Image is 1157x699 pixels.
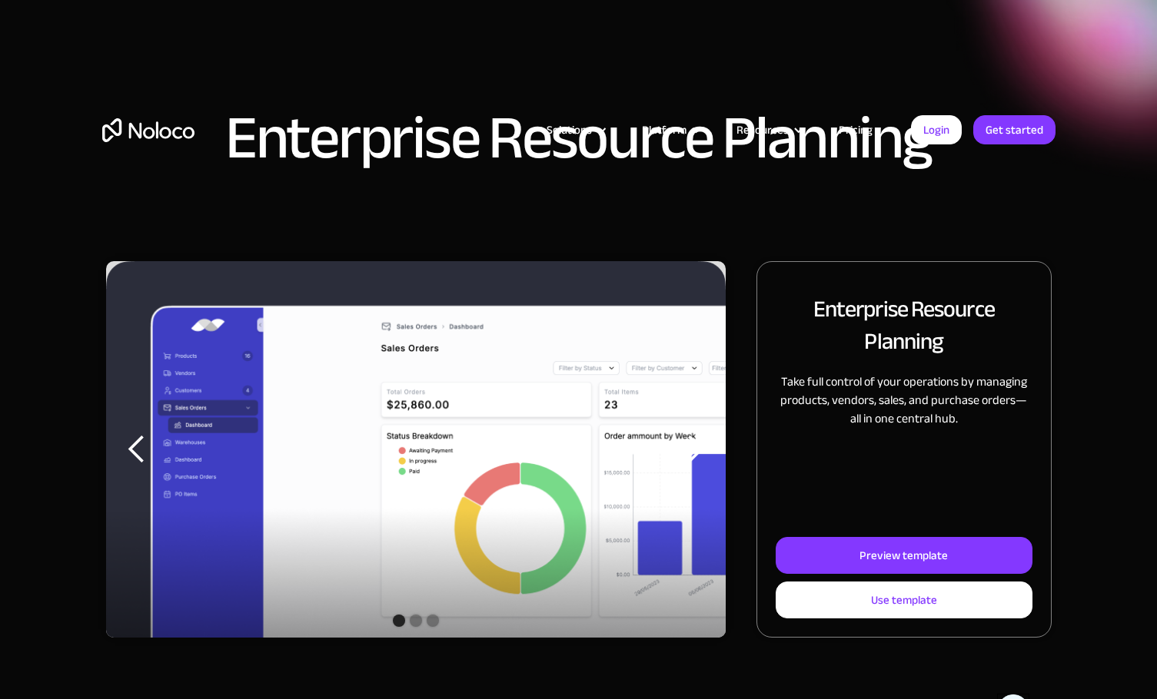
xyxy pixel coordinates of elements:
div: Preview template [859,545,948,565]
h2: Enterprise Resource Planning [776,293,1032,357]
p: Take full control of your operations by managing products, vendors, sales, and purchase orders—al... [776,373,1032,428]
div: next slide [664,261,726,638]
div: Use template [871,590,937,610]
div: Platform [642,120,687,140]
div: Show slide 2 of 3 [410,615,422,627]
div: 1 of 3 [106,261,726,638]
div: Resources [717,120,820,140]
div: Platform [623,120,717,140]
div: carousel [106,261,726,638]
a: Preview template [776,537,1032,574]
a: Pricing [820,120,892,140]
a: Get started [973,115,1056,144]
div: previous slide [106,261,168,638]
a: Login [911,115,962,144]
a: home [102,118,194,142]
div: Show slide 1 of 3 [393,615,405,627]
div: Show slide 3 of 3 [427,615,439,627]
a: Use template [776,581,1032,618]
div: Resources [736,120,789,140]
div: Solutions [547,120,592,140]
div: Solutions [527,120,623,140]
